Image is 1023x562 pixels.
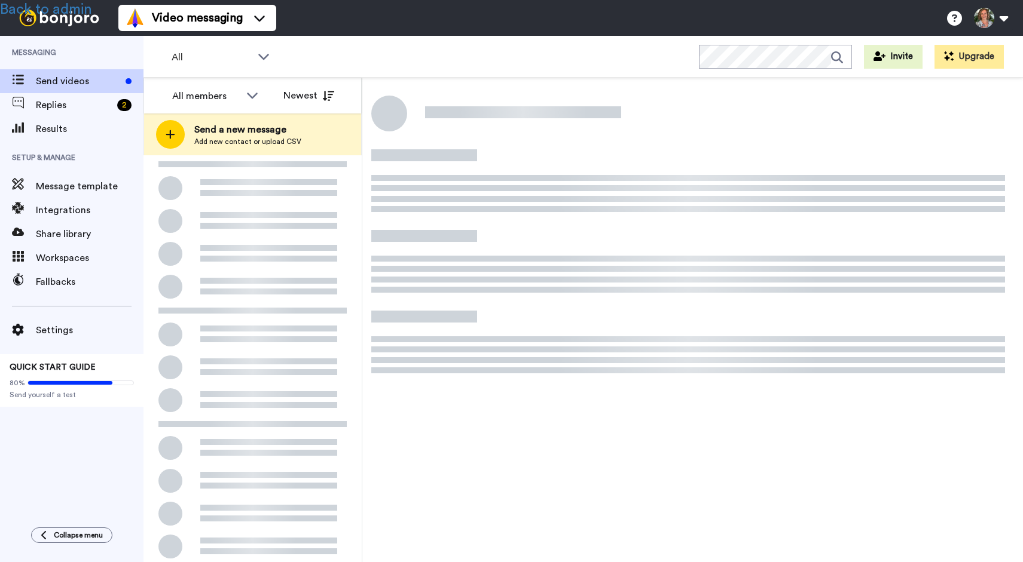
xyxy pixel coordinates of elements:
[36,323,143,337] span: Settings
[152,10,243,26] span: Video messaging
[10,378,25,388] span: 80%
[126,8,145,27] img: vm-color.svg
[31,527,112,543] button: Collapse menu
[274,84,343,108] button: Newest
[36,275,143,289] span: Fallbacks
[54,530,103,540] span: Collapse menu
[117,99,132,111] div: 2
[172,89,240,103] div: All members
[36,251,143,265] span: Workspaces
[935,45,1004,69] button: Upgrade
[36,98,112,112] span: Replies
[36,203,143,217] span: Integrations
[10,363,96,371] span: QUICK START GUIDE
[194,137,301,146] span: Add new contact or upload CSV
[36,227,143,241] span: Share library
[36,179,143,194] span: Message template
[194,122,301,137] span: Send a new message
[172,50,252,65] span: All
[36,122,143,136] span: Results
[36,74,121,88] span: Send videos
[864,45,923,69] button: Invite
[10,390,134,400] span: Send yourself a test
